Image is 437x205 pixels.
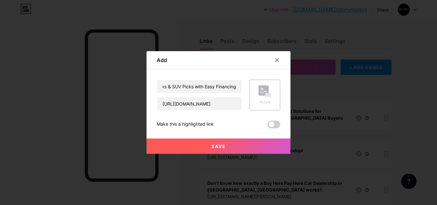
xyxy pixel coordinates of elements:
[157,56,167,64] div: Add
[157,121,214,128] div: Make this a highlighted link
[258,100,271,105] div: Picture
[211,144,226,149] span: Save
[157,80,242,93] input: Title
[157,97,242,110] input: URL
[147,138,290,154] button: Save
